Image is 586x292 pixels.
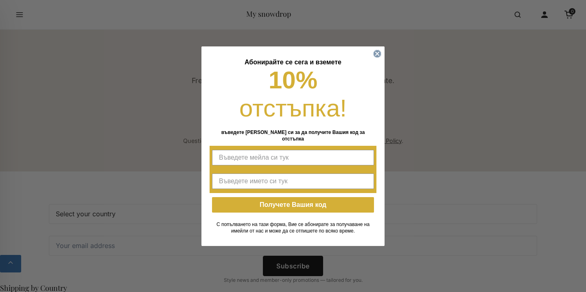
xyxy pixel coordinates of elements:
[269,66,317,94] span: 10%
[221,130,365,142] span: въведете [PERSON_NAME] си за да получите Вашия код за отстъпка
[239,94,347,122] span: отстъпка!
[373,50,381,58] button: Close dialog
[212,150,374,165] input: Въведете мейла си тук
[212,173,374,189] input: Въведете името си тук
[216,222,370,234] span: С попълването на тази форма, Вие се абонирате за получаване на имейли от нас и може да се отпишет...
[212,197,374,213] button: Получете Вашия код
[245,59,341,66] span: Абонирайте се сега и вземете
